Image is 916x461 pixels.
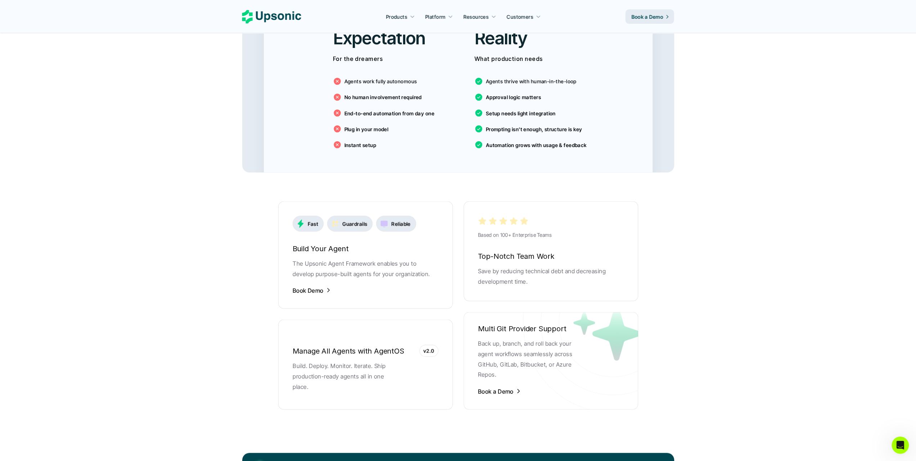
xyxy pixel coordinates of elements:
[486,141,587,149] p: Automation grows with usage & feedback
[486,109,556,117] p: Setup needs light integration
[344,125,389,133] p: Plug in your model
[478,338,586,380] p: Back up, branch, and roll back your agent workflows seamlessly across GitHub, GitLab, Bitbucket, ...
[464,13,489,21] p: Resources
[425,13,445,21] p: Platform
[293,345,438,357] h6: Manage All Agents with AgentOS
[293,258,438,279] p: The Upsonic Agent Framework enables you to develop purpose-built agents for your organization.
[626,9,674,24] a: Book a Demo
[474,26,527,50] h2: Reality
[486,77,577,85] p: Agents thrive with human-in-the-loop
[478,230,624,239] p: Based on 100+ Enterprise Teams
[308,220,319,227] p: Fast
[293,242,438,254] h6: Build Your Agent
[386,13,407,21] p: Products
[631,13,663,21] p: Book a Demo
[342,220,367,227] p: Guardrails
[344,93,422,101] p: No human involvement required
[507,13,533,21] p: Customers
[478,250,624,262] h6: Top-Notch Team Work
[478,387,514,395] p: Book a Demo
[344,141,376,149] p: Instant setup
[333,26,425,50] h2: Expectation
[293,286,324,294] p: Book Demo
[486,125,582,133] p: Prompting isn’t enough, structure is key
[344,77,417,85] p: Agents work fully autonomous
[344,109,434,117] p: End-to-end automation from day one
[293,360,401,391] p: Build. Deploy. Monitor. Iterate. Ship production-ready agents all in one place.
[293,286,331,294] a: Book Demo
[892,436,909,454] iframe: Intercom live chat
[474,54,583,64] p: What production needs
[478,266,624,287] p: Save by reducing technical debt and decreasing development time.
[486,93,541,101] p: Approval logic matters
[478,322,624,334] h6: Multi Git Provider Support
[382,10,419,23] a: Products
[391,220,410,227] p: Reliable
[423,347,434,354] p: v2.0
[478,387,521,395] a: Book a Demo
[333,54,442,64] p: For the dreamers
